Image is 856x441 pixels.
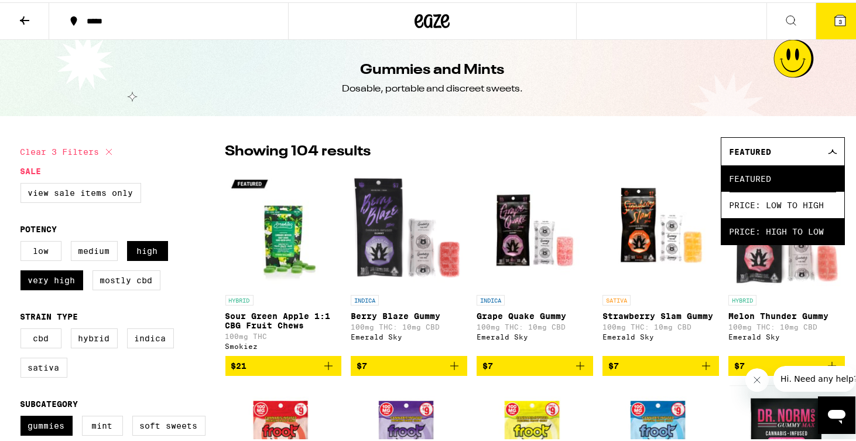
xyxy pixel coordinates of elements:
[482,359,493,368] span: $7
[20,326,61,346] label: CBD
[20,268,83,288] label: Very High
[342,80,523,93] div: Dosable, portable and discreet sweets.
[602,169,719,287] img: Emerald Sky - Strawberry Slam Gummy
[351,309,467,318] p: Berry Blaze Gummy
[225,354,342,374] button: Add to bag
[477,331,593,338] div: Emerald Sky
[361,58,505,78] h1: Gummies and Mints
[71,239,118,259] label: Medium
[20,222,57,232] legend: Potency
[477,169,593,354] a: Open page for Grape Quake Gummy from Emerald Sky
[225,293,254,303] p: HYBRID
[734,359,745,368] span: $7
[773,364,855,389] iframe: Message from company
[20,310,78,319] legend: Strain Type
[477,321,593,328] p: 100mg THC: 10mg CBD
[225,309,342,328] p: Sour Green Apple 1:1 CBG Fruit Chews
[93,268,160,288] label: Mostly CBD
[728,331,845,338] div: Emerald Sky
[608,359,619,368] span: $7
[225,169,342,354] a: Open page for Sour Green Apple 1:1 CBG Fruit Chews from Smokiez
[225,169,342,287] img: Smokiez - Sour Green Apple 1:1 CBG Fruit Chews
[351,169,467,287] img: Emerald Sky - Berry Blaze Gummy
[225,330,342,338] p: 100mg THC
[728,293,756,303] p: HYBRID
[730,163,836,189] span: Featured
[602,169,719,354] a: Open page for Strawberry Slam Gummy from Emerald Sky
[728,309,845,318] p: Melon Thunder Gummy
[20,164,42,174] legend: Sale
[20,135,116,164] button: Clear 3 filters
[351,293,379,303] p: INDICA
[20,239,61,259] label: Low
[730,216,836,242] span: Price: High to Low
[20,181,141,201] label: View Sale Items Only
[728,321,845,328] p: 100mg THC: 10mg CBD
[818,394,855,432] iframe: Button to launch messaging window
[477,293,505,303] p: INDICA
[132,413,206,433] label: Soft Sweets
[602,293,631,303] p: SATIVA
[225,340,342,348] div: Smokiez
[7,8,84,18] span: Hi. Need any help?
[602,321,719,328] p: 100mg THC: 10mg CBD
[602,331,719,338] div: Emerald Sky
[351,354,467,374] button: Add to bag
[127,326,174,346] label: Indica
[477,169,593,287] img: Emerald Sky - Grape Quake Gummy
[838,16,842,23] span: 3
[71,326,118,346] label: Hybrid
[20,413,73,433] label: Gummies
[477,309,593,318] p: Grape Quake Gummy
[351,169,467,354] a: Open page for Berry Blaze Gummy from Emerald Sky
[602,309,719,318] p: Strawberry Slam Gummy
[225,140,371,160] p: Showing 104 results
[351,331,467,338] div: Emerald Sky
[20,397,78,406] legend: Subcategory
[730,145,772,154] span: Featured
[231,359,247,368] span: $21
[745,366,769,389] iframe: Close message
[730,189,836,216] span: Price: Low to High
[477,354,593,374] button: Add to bag
[357,359,367,368] span: $7
[351,321,467,328] p: 100mg THC: 10mg CBD
[602,354,719,374] button: Add to bag
[728,169,845,354] a: Open page for Melon Thunder Gummy from Emerald Sky
[728,354,845,374] button: Add to bag
[127,239,168,259] label: High
[82,413,123,433] label: Mint
[20,355,67,375] label: Sativa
